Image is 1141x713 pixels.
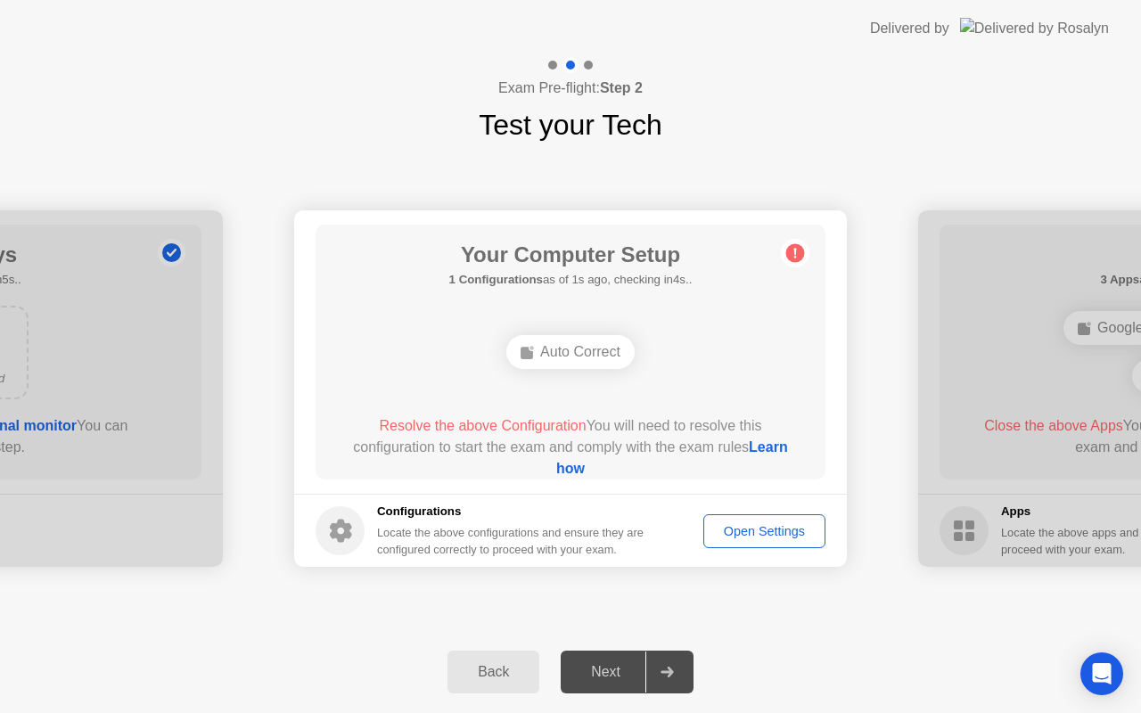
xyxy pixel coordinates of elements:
div: Open Settings [710,524,819,538]
img: Delivered by Rosalyn [960,18,1109,38]
b: Step 2 [600,80,643,95]
h1: Test your Tech [479,103,662,146]
div: Locate the above configurations and ensure they are configured correctly to proceed with your exam. [377,524,647,558]
button: Open Settings [703,514,825,548]
h5: Configurations [377,503,647,520]
div: You will need to resolve this configuration to start the exam and comply with the exam rules [341,415,800,479]
button: Back [447,651,539,693]
b: 1 Configurations [449,273,543,286]
h1: Your Computer Setup [449,239,693,271]
div: Back [453,664,534,680]
div: Open Intercom Messenger [1080,652,1123,695]
h5: as of 1s ago, checking in4s.. [449,271,693,289]
div: Auto Correct [506,335,635,369]
div: Next [566,664,645,680]
div: Delivered by [870,18,949,39]
button: Next [561,651,694,693]
h4: Exam Pre-flight: [498,78,643,99]
span: Resolve the above Configuration [379,418,586,433]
